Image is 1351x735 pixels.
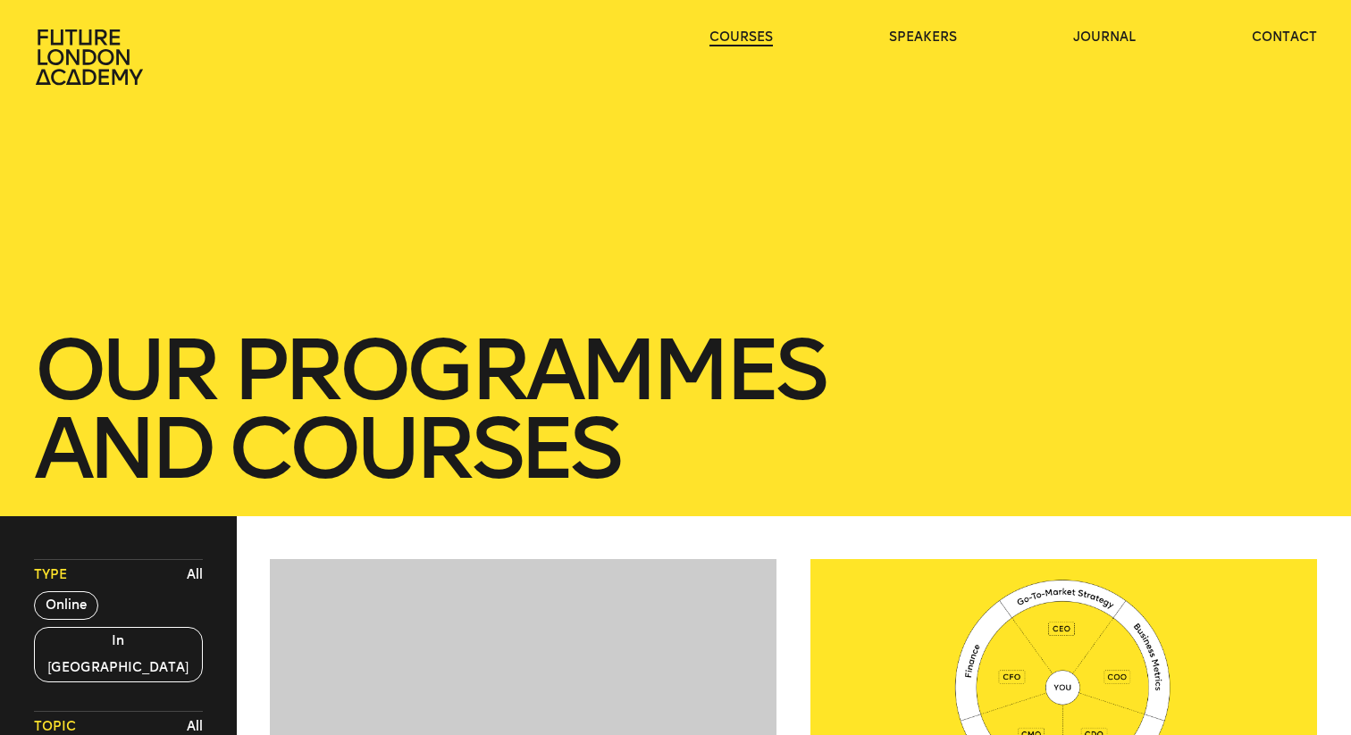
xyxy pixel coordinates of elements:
[182,562,207,589] button: All
[1252,29,1317,46] a: contact
[34,330,1317,488] h1: our Programmes and courses
[889,29,957,46] a: speakers
[34,591,98,620] button: Online
[1073,29,1136,46] a: journal
[34,566,67,584] span: Type
[709,29,773,46] a: courses
[34,627,203,682] button: In [GEOGRAPHIC_DATA]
